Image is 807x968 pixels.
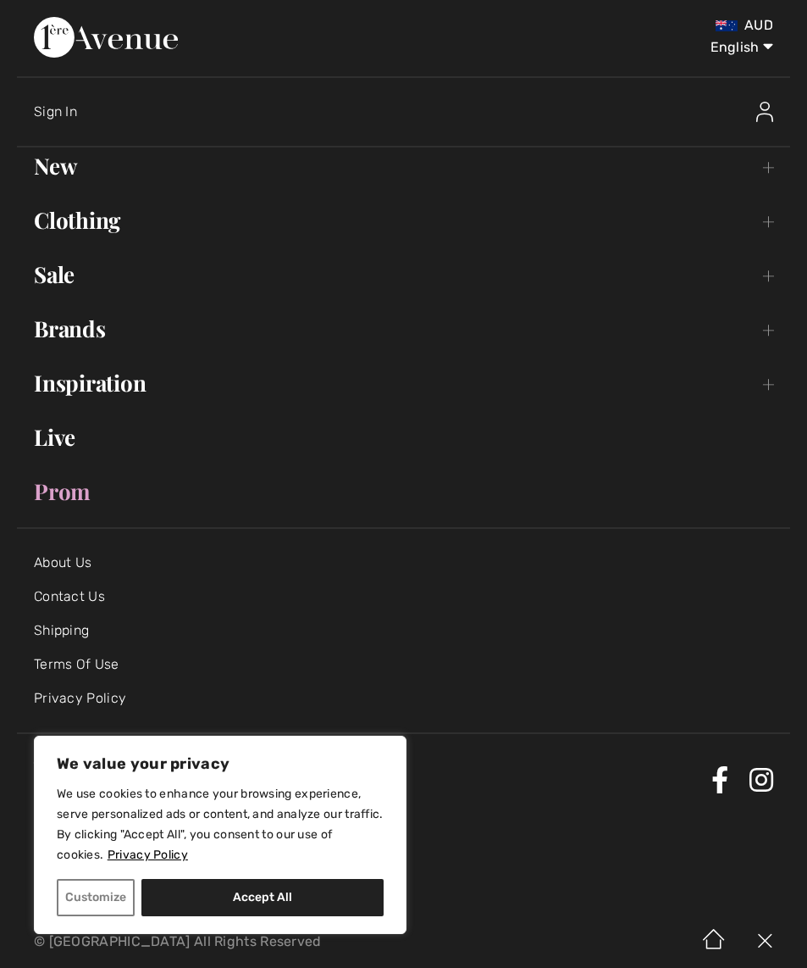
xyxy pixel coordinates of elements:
[17,419,790,456] a: Live
[749,766,773,793] a: Instagram
[739,915,790,968] img: X
[141,879,384,916] button: Accept All
[17,256,790,293] a: Sale
[711,766,728,793] a: Facebook
[17,147,790,185] a: New
[39,12,74,27] span: Help
[57,754,384,774] p: We value your privacy
[17,473,790,510] a: Prom
[34,736,406,934] div: We value your privacy
[57,879,135,916] button: Customize
[34,17,178,58] img: 1ère Avenue
[34,690,126,706] a: Privacy Policy
[34,554,91,570] a: About Us
[34,656,119,672] a: Terms Of Use
[34,103,77,120] span: Sign In
[17,202,790,239] a: Clothing
[756,102,773,122] img: Sign In
[57,784,384,865] p: We use cookies to enhance your browsing experience, serve personalized ads or content, and analyz...
[34,588,105,604] a: Contact Us
[107,847,189,863] a: Privacy Policy
[34,85,790,139] a: Sign InSign In
[34,936,475,948] p: © [GEOGRAPHIC_DATA] All Rights Reserved
[475,17,773,34] div: AUD
[17,364,790,402] a: Inspiration
[34,622,89,638] a: Shipping
[17,310,790,348] a: Brands
[688,915,739,968] img: Home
